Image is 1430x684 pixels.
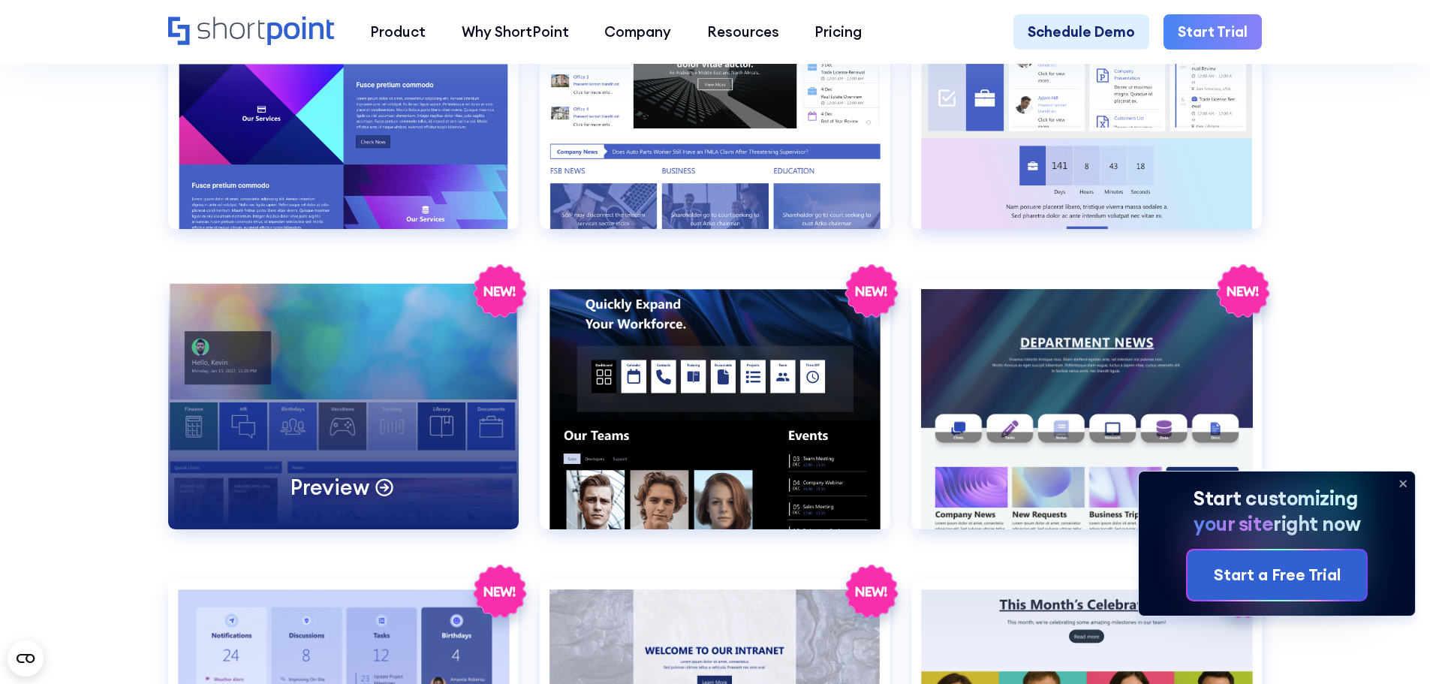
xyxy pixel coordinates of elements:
a: Pricing [797,14,881,50]
div: Resources [707,21,779,43]
iframe: Chat Widget [1355,612,1430,684]
a: Start Trial [1164,14,1262,50]
a: Home [168,17,334,47]
div: Start a Free Trial [1214,563,1341,587]
a: Schedule Demo [1013,14,1149,50]
button: Open CMP widget [8,640,44,676]
a: HR 5 [540,279,890,558]
div: Product [370,21,426,43]
div: Pricing [814,21,862,43]
a: Resources [689,14,797,50]
div: Company [604,21,671,43]
a: HR 4Preview [168,279,519,558]
a: Company [586,14,689,50]
p: Preview [291,473,369,501]
a: Why ShortPoint [444,14,587,50]
a: Start a Free Trial [1188,550,1366,600]
div: Why ShortPoint [462,21,569,43]
a: HR 6 [911,279,1262,558]
a: Product [352,14,444,50]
